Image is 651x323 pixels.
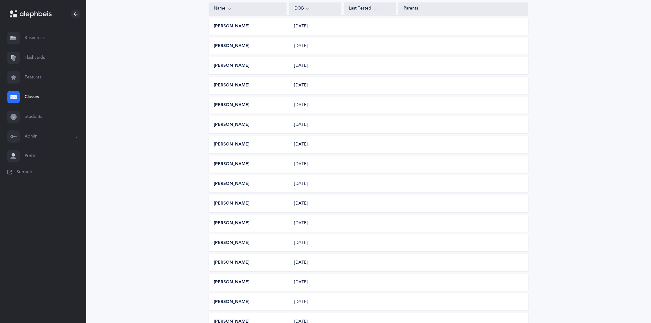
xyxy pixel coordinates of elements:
[290,201,341,207] div: [DATE]
[290,43,341,49] div: [DATE]
[214,161,250,167] button: [PERSON_NAME]
[214,43,250,49] button: [PERSON_NAME]
[214,23,250,30] button: [PERSON_NAME]
[290,279,341,285] div: [DATE]
[290,299,341,305] div: [DATE]
[214,5,282,12] div: Name
[290,122,341,128] div: [DATE]
[290,260,341,266] div: [DATE]
[214,279,250,285] button: [PERSON_NAME]
[214,201,250,207] button: [PERSON_NAME]
[290,63,341,69] div: [DATE]
[214,122,250,128] button: [PERSON_NAME]
[214,260,250,266] button: [PERSON_NAME]
[214,102,250,108] button: [PERSON_NAME]
[290,161,341,167] div: [DATE]
[290,82,341,89] div: [DATE]
[214,181,250,187] button: [PERSON_NAME]
[290,220,341,226] div: [DATE]
[290,240,341,246] div: [DATE]
[290,142,341,148] div: [DATE]
[17,169,33,175] span: Support
[214,299,250,305] button: [PERSON_NAME]
[290,23,341,30] div: [DATE]
[290,181,341,187] div: [DATE]
[404,6,523,12] div: Parents
[349,5,391,12] div: Last Tested
[214,240,250,246] button: [PERSON_NAME]
[214,220,250,226] button: [PERSON_NAME]
[214,142,250,148] button: [PERSON_NAME]
[294,5,336,12] div: DOB
[214,82,250,89] button: [PERSON_NAME]
[214,63,250,69] button: [PERSON_NAME]
[290,102,341,108] div: [DATE]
